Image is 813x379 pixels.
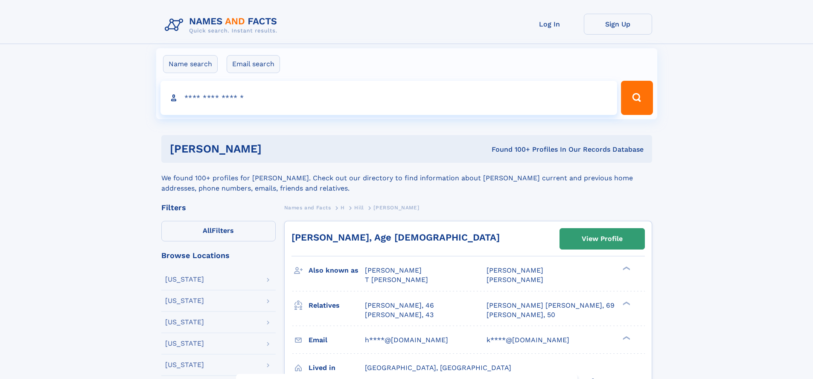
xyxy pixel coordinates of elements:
span: [GEOGRAPHIC_DATA], [GEOGRAPHIC_DATA] [365,364,511,372]
div: [US_STATE] [165,361,204,368]
h1: [PERSON_NAME] [170,144,377,154]
div: Browse Locations [161,252,276,259]
div: ❯ [621,300,631,306]
span: [PERSON_NAME] [373,205,419,211]
div: Filters [161,204,276,212]
span: H [341,205,345,211]
span: [PERSON_NAME] [487,266,543,274]
label: Name search [163,55,218,73]
span: All [203,226,212,235]
img: Logo Names and Facts [161,14,284,37]
a: H [341,202,345,213]
a: View Profile [560,229,644,249]
a: [PERSON_NAME], 46 [365,301,434,310]
input: search input [160,81,618,115]
div: [US_STATE] [165,340,204,347]
h3: Relatives [309,298,365,313]
label: Email search [227,55,280,73]
div: ❯ [621,266,631,271]
span: [PERSON_NAME] [487,276,543,284]
div: Found 100+ Profiles In Our Records Database [376,145,644,154]
div: ❯ [621,335,631,341]
span: Hill [354,205,364,211]
a: [PERSON_NAME], Age [DEMOGRAPHIC_DATA] [291,232,500,243]
a: Sign Up [584,14,652,35]
a: Hill [354,202,364,213]
label: Filters [161,221,276,241]
button: Search Button [621,81,653,115]
h3: Lived in [309,361,365,375]
div: [US_STATE] [165,319,204,326]
span: T [PERSON_NAME] [365,276,428,284]
h3: Email [309,333,365,347]
div: View Profile [582,229,623,249]
a: [PERSON_NAME] [PERSON_NAME], 69 [487,301,615,310]
div: We found 100+ profiles for [PERSON_NAME]. Check out our directory to find information about [PERS... [161,163,652,194]
div: [US_STATE] [165,297,204,304]
div: [US_STATE] [165,276,204,283]
h3: Also known as [309,263,365,278]
a: Log In [516,14,584,35]
a: [PERSON_NAME], 43 [365,310,434,320]
span: [PERSON_NAME] [365,266,422,274]
a: Names and Facts [284,202,331,213]
a: [PERSON_NAME], 50 [487,310,555,320]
